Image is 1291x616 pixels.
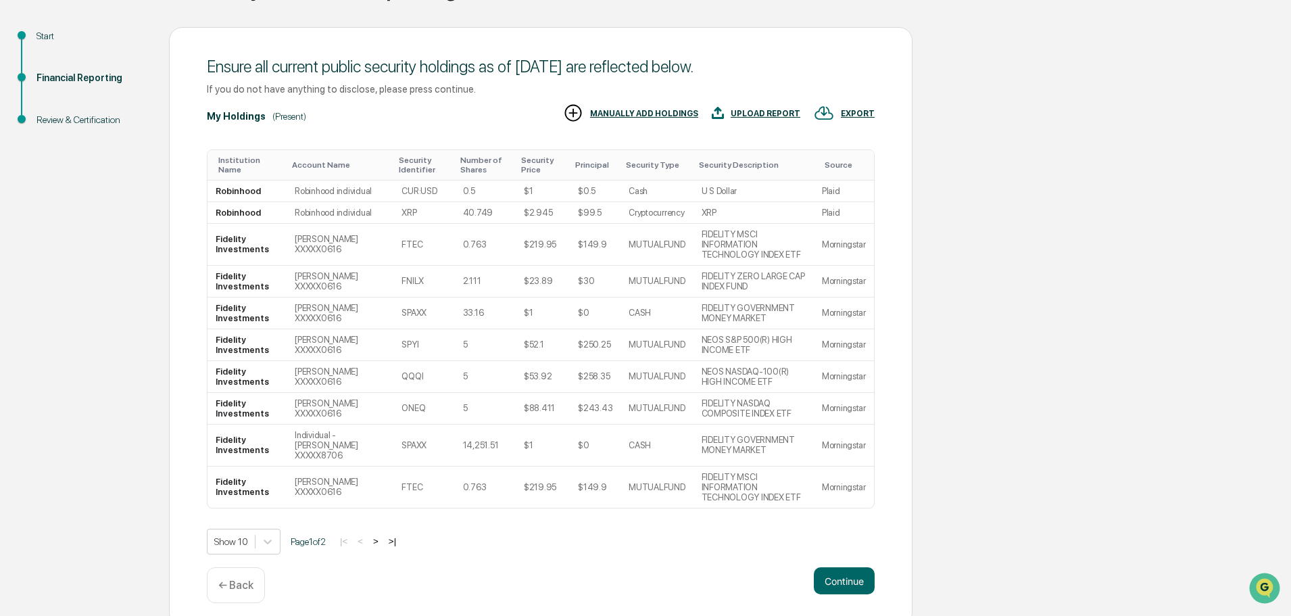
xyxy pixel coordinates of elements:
[626,160,687,170] div: Toggle SortBy
[563,103,583,123] img: MANUALLY ADD HOLDINGS
[287,266,393,298] td: [PERSON_NAME] XXXXX0616
[693,298,814,329] td: FIDELITY GOVERNMENT MONEY MARKET
[620,329,693,361] td: MUTUALFUND
[208,202,287,224] td: Robinhood
[693,425,814,467] td: FIDELITY GOVERNMENT MONEY MARKET
[393,329,454,361] td: SPYI
[393,202,454,224] td: XRP
[93,165,173,189] a: 🗄️Attestations
[27,196,85,210] span: Data Lookup
[207,83,875,95] div: If you do not have anything to disclose, please press continue.
[620,202,693,224] td: Cryptocurrency
[620,393,693,425] td: MUTUALFUND
[287,467,393,508] td: [PERSON_NAME] XXXXX0616
[208,181,287,202] td: Robinhood
[393,361,454,393] td: QQQI
[455,467,516,508] td: 0.763
[841,109,875,118] div: EXPORT
[516,266,570,298] td: $23.89
[516,329,570,361] td: $52.1
[393,425,454,467] td: SPAXX
[287,361,393,393] td: [PERSON_NAME] XXXXX0616
[521,156,564,174] div: Toggle SortBy
[455,425,516,467] td: 14,251.51
[218,579,253,592] p: ← Back
[620,224,693,266] td: MUTUALFUND
[208,266,287,298] td: Fidelity Investments
[208,393,287,425] td: Fidelity Investments
[693,181,814,202] td: U S Dollar
[825,160,869,170] div: Toggle SortBy
[731,109,800,118] div: UPLOAD REPORT
[455,266,516,298] td: 2.111
[516,425,570,467] td: $1
[814,202,874,224] td: Plaid
[814,103,834,123] img: EXPORT
[814,298,874,329] td: Morningstar
[369,536,383,547] button: >
[693,224,814,266] td: FIDELITY MSCI INFORMATION TECHNOLOGY INDEX ETF
[1248,571,1284,608] iframe: Open customer support
[575,160,615,170] div: Toggle SortBy
[27,170,87,184] span: Preclearance
[570,266,620,298] td: $30
[516,224,570,266] td: $219.95
[207,57,875,76] div: Ensure all current public security holdings as of [DATE] are reflected below.
[287,298,393,329] td: [PERSON_NAME] XXXXX0616
[814,425,874,467] td: Morningstar
[455,181,516,202] td: 0.5
[208,361,287,393] td: Fidelity Investments
[287,224,393,266] td: [PERSON_NAME] XXXXX0616
[14,28,246,50] p: How can we help?
[516,467,570,508] td: $219.95
[287,329,393,361] td: [PERSON_NAME] XXXXX0616
[287,181,393,202] td: Robinhood individual
[620,266,693,298] td: MUTUALFUND
[393,467,454,508] td: FTEC
[814,467,874,508] td: Morningstar
[207,111,266,122] div: My Holdings
[8,191,91,215] a: 🔎Data Lookup
[393,181,454,202] td: CUR:USD
[814,266,874,298] td: Morningstar
[218,156,281,174] div: Toggle SortBy
[46,103,222,117] div: Start new chat
[570,224,620,266] td: $149.9
[36,29,147,43] div: Start
[14,197,24,208] div: 🔎
[36,113,147,127] div: Review & Certification
[46,117,171,128] div: We're available if you need us!
[287,202,393,224] td: Robinhood individual
[208,224,287,266] td: Fidelity Investments
[95,229,164,239] a: Powered byPylon
[393,298,454,329] td: SPAXX
[208,329,287,361] td: Fidelity Investments
[455,202,516,224] td: 40.749
[455,298,516,329] td: 33.16
[14,172,24,183] div: 🖐️
[135,229,164,239] span: Pylon
[693,361,814,393] td: NEOS NASDAQ-100(R) HIGH INCOME ETF
[36,71,147,85] div: Financial Reporting
[516,181,570,202] td: $1
[693,329,814,361] td: NEOS S&P 500(R) HIGH INCOME ETF
[292,160,388,170] div: Toggle SortBy
[570,361,620,393] td: $258.35
[693,266,814,298] td: FIDELITY ZERO LARGE CAP INDEX FUND
[354,536,367,547] button: <
[814,329,874,361] td: Morningstar
[287,425,393,467] td: Individual - [PERSON_NAME] XXXXX8706
[287,393,393,425] td: [PERSON_NAME] XXXXX0616
[570,393,620,425] td: $243.43
[393,224,454,266] td: FTEC
[455,393,516,425] td: 5
[516,393,570,425] td: $88.411
[393,266,454,298] td: FNILX
[399,156,449,174] div: Toggle SortBy
[693,467,814,508] td: FIDELITY MSCI INFORMATION TECHNOLOGY INDEX ETF
[516,361,570,393] td: $53.92
[570,181,620,202] td: $0.5
[272,111,306,122] div: (Present)
[620,467,693,508] td: MUTUALFUND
